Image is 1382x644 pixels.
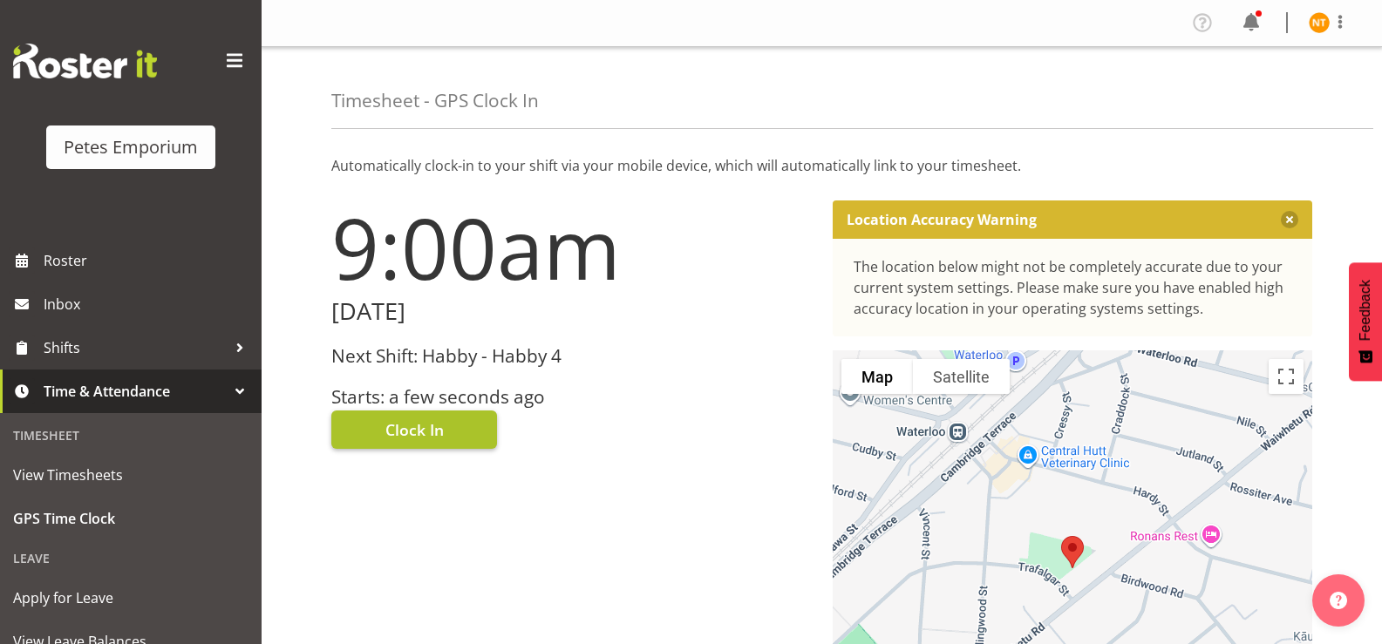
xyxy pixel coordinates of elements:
span: Clock In [385,418,444,441]
span: Time & Attendance [44,378,227,404]
img: nicole-thomson8388.jpg [1309,12,1330,33]
a: Apply for Leave [4,576,257,620]
div: The location below might not be completely accurate due to your current system settings. Please m... [854,256,1292,319]
span: Apply for Leave [13,585,248,611]
button: Close message [1281,211,1298,228]
h3: Next Shift: Habby - Habby 4 [331,346,812,366]
span: Roster [44,247,253,274]
span: GPS Time Clock [13,505,248,532]
h2: [DATE] [331,298,812,325]
a: GPS Time Clock [4,497,257,540]
h4: Timesheet - GPS Clock In [331,91,539,111]
button: Show street map [841,359,913,394]
span: Feedback [1358,280,1373,341]
img: Rosterit website logo [13,44,157,78]
div: Timesheet [4,417,257,453]
span: View Timesheets [13,462,248,488]
span: Inbox [44,291,253,317]
button: Feedback - Show survey [1349,262,1382,381]
button: Toggle fullscreen view [1269,359,1304,394]
p: Automatically clock-in to your shift via your mobile device, which will automatically link to you... [331,155,1312,176]
button: Clock In [331,410,497,449]
h3: Starts: a few seconds ago [331,387,812,407]
div: Petes Emporium [64,134,198,160]
p: Location Accuracy Warning [847,211,1037,228]
div: Leave [4,540,257,576]
span: Shifts [44,335,227,361]
img: help-xxl-2.png [1330,592,1347,609]
a: View Timesheets [4,453,257,497]
h1: 9:00am [331,200,812,295]
button: Show satellite imagery [913,359,1010,394]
